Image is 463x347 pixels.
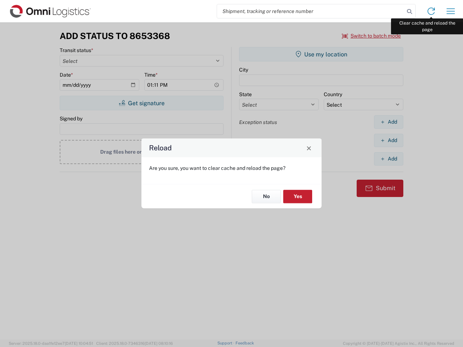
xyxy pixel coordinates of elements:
p: Are you sure, you want to clear cache and reload the page? [149,165,314,171]
input: Shipment, tracking or reference number [217,4,404,18]
h4: Reload [149,143,172,153]
button: Close [304,143,314,153]
button: Yes [283,190,312,203]
button: No [252,190,281,203]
